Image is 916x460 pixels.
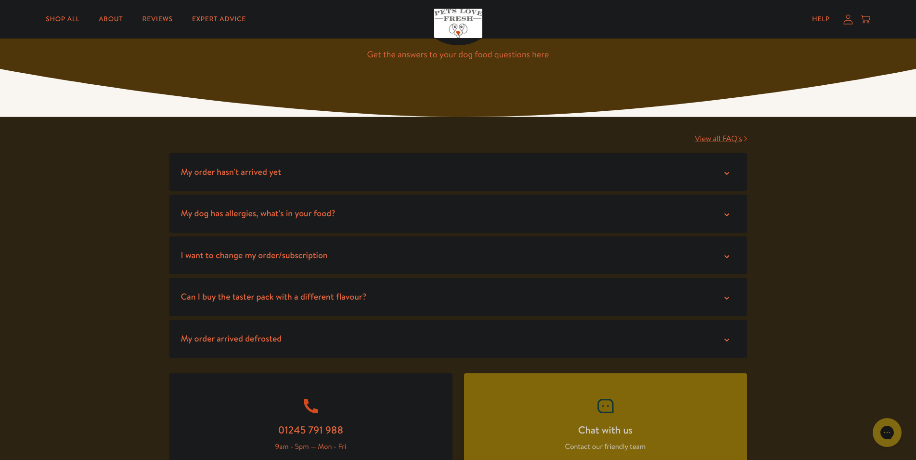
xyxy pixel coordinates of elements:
[38,10,87,29] a: Shop All
[804,10,838,29] a: Help
[169,47,747,62] p: Get the answers to your dog food questions here
[181,332,282,344] span: My order arrived defrosted
[193,423,429,436] h2: 01245 791 988
[487,423,724,436] h2: Chat with us
[181,207,335,219] span: My dog has allergies, what's in your food?
[184,10,254,29] a: Expert Advice
[91,10,130,29] a: About
[695,133,747,144] a: View all FAQ's
[193,440,429,453] p: 9am - 5pm — Mon - Fri
[169,237,747,275] summary: I want to change my order/subscription
[169,195,747,233] summary: My dog has allergies, what's in your food?
[434,9,482,38] img: Pets Love Fresh
[181,290,367,302] span: Can I buy the taster pack with a different flavour?
[487,440,724,453] p: Contact our friendly team
[868,415,906,450] iframe: Gorgias live chat messenger
[169,278,747,316] summary: Can I buy the taster pack with a different flavour?
[169,320,747,358] summary: My order arrived defrosted
[169,153,747,191] summary: My order hasn't arrived yet
[134,10,180,29] a: Reviews
[181,166,282,178] span: My order hasn't arrived yet
[695,133,742,144] span: View all FAQ's
[181,249,328,261] span: I want to change my order/subscription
